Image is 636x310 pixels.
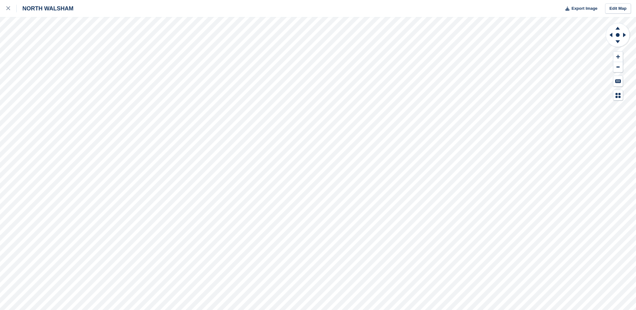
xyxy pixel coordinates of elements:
button: Zoom Out [613,62,623,72]
div: NORTH WALSHAM [17,5,73,12]
button: Map Legend [613,90,623,100]
button: Export Image [562,3,598,14]
button: Keyboard Shortcuts [613,76,623,86]
span: Export Image [571,5,597,12]
button: Zoom In [613,52,623,62]
a: Edit Map [605,3,631,14]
